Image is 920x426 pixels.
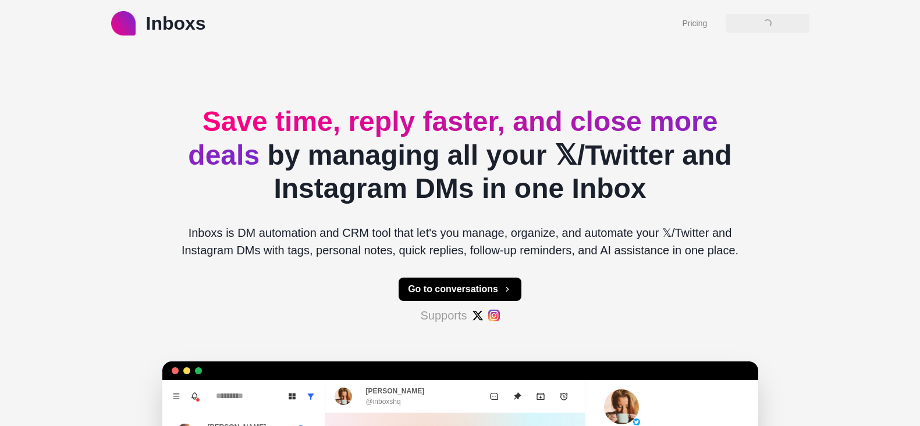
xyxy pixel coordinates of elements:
[488,310,500,321] img: #
[172,224,749,259] p: Inboxs is DM automation and CRM tool that let's you manage, organize, and automate your 𝕏/Twitter...
[506,385,529,408] button: Unpin
[188,106,717,171] span: Save time, reply faster, and close more deals
[146,9,206,37] p: Inboxs
[111,9,206,37] a: logoInboxs
[172,105,749,205] h2: by managing all your 𝕏/Twitter and Instagram DMs in one Inbox
[529,385,552,408] button: Archive
[167,387,186,406] button: Menu
[186,387,204,406] button: Notifications
[283,387,301,406] button: Board View
[111,11,136,35] img: logo
[420,307,467,324] p: Supports
[472,310,484,321] img: #
[633,418,640,425] img: picture
[366,386,425,396] p: [PERSON_NAME]
[366,396,401,407] p: @inboxshq
[604,389,639,424] img: picture
[399,278,521,301] button: Go to conversations
[482,385,506,408] button: Mark as unread
[552,385,576,408] button: Add reminder
[682,17,707,30] a: Pricing
[335,388,352,405] img: picture
[301,387,320,406] button: Show all conversations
